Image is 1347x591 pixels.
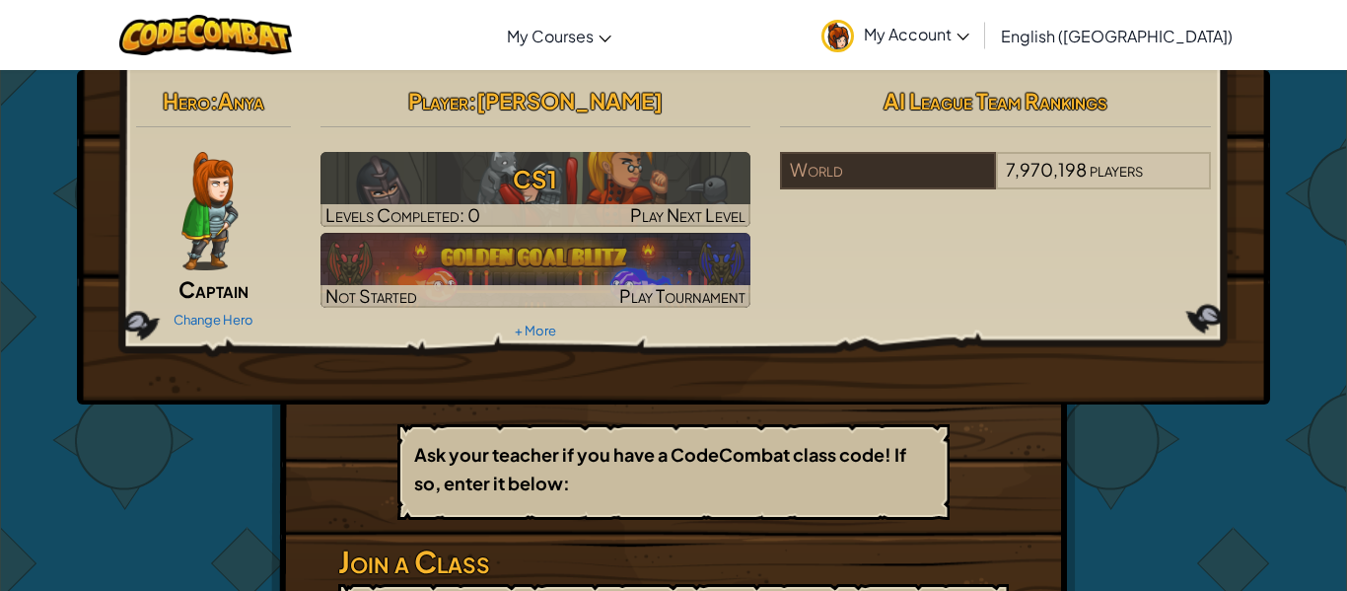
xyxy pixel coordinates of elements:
[515,323,556,338] a: + More
[178,275,248,303] span: Captain
[1090,158,1143,181] span: players
[338,540,1009,584] h3: Join a Class
[119,15,292,55] img: CodeCombat logo
[1001,26,1233,46] span: English ([GEOGRAPHIC_DATA])
[320,157,751,201] h3: CS1
[320,152,751,227] a: Play Next Level
[163,87,210,114] span: Hero
[320,233,751,308] a: Not StartedPlay Tournament
[174,312,253,328] a: Change Hero
[325,284,417,307] span: Not Started
[864,24,969,44] span: My Account
[884,87,1107,114] span: AI League Team Rankings
[414,443,906,494] b: Ask your teacher if you have a CodeCombat class code! If so, enter it below:
[218,87,264,114] span: Anya
[812,4,979,66] a: My Account
[991,9,1242,62] a: English ([GEOGRAPHIC_DATA])
[619,284,745,307] span: Play Tournament
[821,20,854,52] img: avatar
[408,87,468,114] span: Player
[1006,158,1087,181] span: 7,970,198
[630,203,745,226] span: Play Next Level
[780,152,995,189] div: World
[325,203,480,226] span: Levels Completed: 0
[210,87,218,114] span: :
[468,87,476,114] span: :
[507,26,594,46] span: My Courses
[181,152,238,270] img: captain-pose.png
[320,233,751,308] img: Golden Goal
[497,9,621,62] a: My Courses
[780,171,1211,193] a: World7,970,198players
[320,152,751,227] img: CS1
[476,87,663,114] span: [PERSON_NAME]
